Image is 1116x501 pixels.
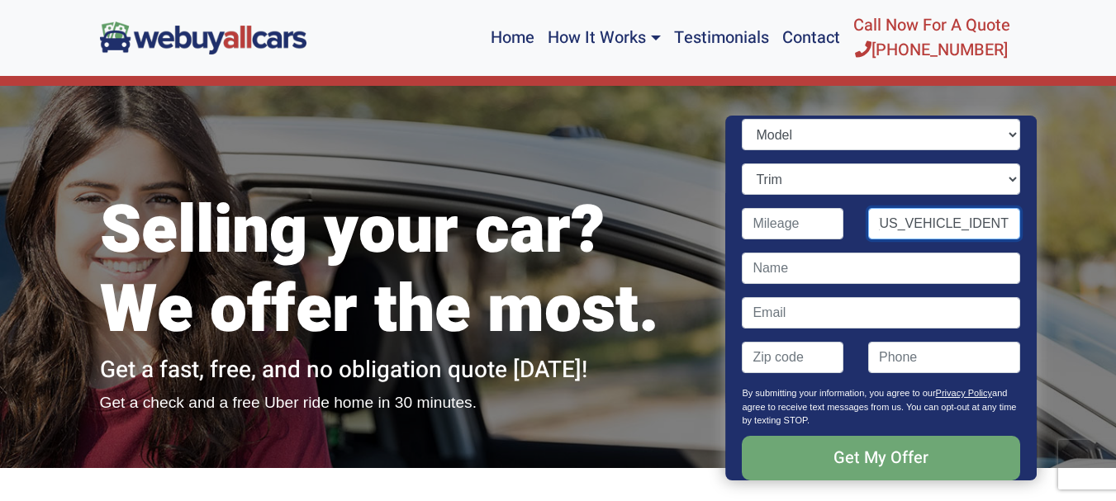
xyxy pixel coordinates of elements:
p: By submitting your information, you agree to our and agree to receive text messages from us. You ... [743,386,1020,436]
img: We Buy All Cars in NJ logo [100,21,306,54]
input: Phone [868,342,1020,373]
h1: Selling your car? We offer the most. [100,191,703,350]
p: Get a check and a free Uber ride home in 30 minutes. [100,391,703,415]
a: Testimonials [667,7,776,69]
input: Get My Offer [743,436,1020,480]
a: Home [484,7,541,69]
input: VIN (optional) [868,208,1020,239]
a: How It Works [541,7,667,69]
a: Call Now For A Quote[PHONE_NUMBER] [847,7,1017,69]
input: Name [743,253,1020,284]
a: Privacy Policy [936,388,992,398]
h2: Get a fast, free, and no obligation quote [DATE]! [100,357,703,385]
input: Zip code [743,342,844,373]
input: Email [743,297,1020,328]
input: Mileage [743,208,844,239]
a: Contact [776,7,847,69]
